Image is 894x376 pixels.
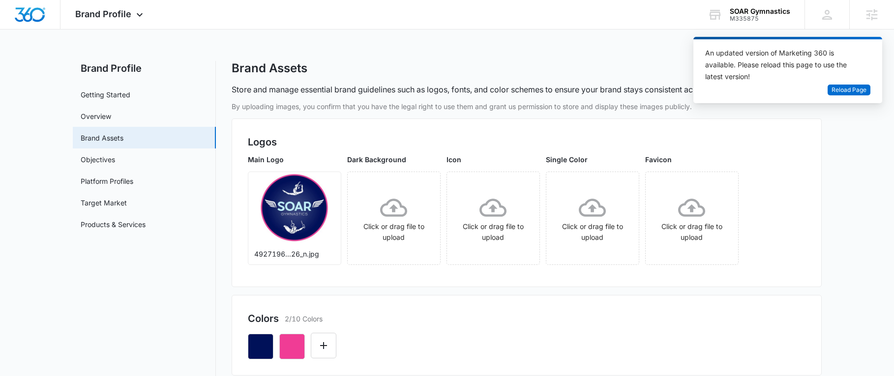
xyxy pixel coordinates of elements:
span: Click or drag file to upload [546,172,639,264]
p: Store and manage essential brand guidelines such as logos, fonts, and color schemes to ensure you... [232,84,794,95]
p: Main Logo [248,154,341,165]
a: Target Market [81,198,127,208]
span: Reload Page [832,86,866,95]
span: Click or drag file to upload [447,172,539,264]
h2: Logos [248,135,805,149]
h2: Brand Profile [73,61,216,76]
p: 2/10 Colors [285,314,323,324]
div: account id [730,15,790,22]
p: By uploading images, you confirm that you have the legal right to use them and grant us permissio... [232,101,822,112]
a: Objectives [81,154,115,165]
p: Single Color [546,154,639,165]
div: Click or drag file to upload [546,194,639,243]
div: account name [730,7,790,15]
div: Click or drag file to upload [348,194,440,243]
p: 4927196...26_n.jpg [254,249,335,259]
button: Reload Page [828,85,870,96]
div: An updated version of Marketing 360 is available. Please reload this page to use the latest version! [705,47,859,83]
div: Click or drag file to upload [646,194,738,243]
p: Dark Background [347,154,441,165]
a: Overview [81,111,111,121]
a: Getting Started [81,89,130,100]
h2: Colors [248,311,279,326]
span: Brand Profile [75,9,131,19]
button: Edit Color [311,333,336,358]
a: Products & Services [81,219,146,230]
h1: Brand Assets [232,61,307,76]
span: Click or drag file to upload [348,172,440,264]
a: Platform Profiles [81,176,133,186]
p: Favicon [645,154,739,165]
img: User uploaded logo [260,173,329,242]
span: Click or drag file to upload [646,172,738,264]
div: Click or drag file to upload [447,194,539,243]
p: Icon [447,154,540,165]
a: Brand Assets [81,133,123,143]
